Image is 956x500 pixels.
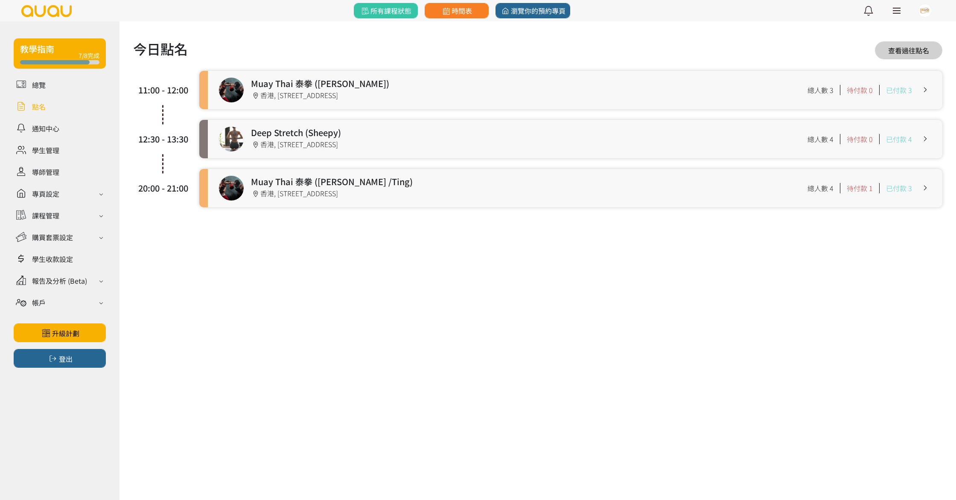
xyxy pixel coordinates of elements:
[360,6,411,16] span: 所有課程狀態
[137,182,189,195] div: 20:00 - 21:00
[875,41,942,59] a: 查看過往點名
[425,3,489,18] a: 時間表
[137,84,189,96] div: 11:00 - 12:00
[500,6,565,16] span: 瀏覽你的預約專頁
[137,133,189,145] div: 12:30 - 13:30
[20,5,73,17] img: logo.svg
[32,210,59,221] div: 課程管理
[14,349,106,368] button: 登出
[495,3,570,18] a: 瀏覽你的預約專頁
[32,297,46,308] div: 帳戶
[32,232,73,242] div: 購買套票設定
[133,38,188,59] h1: 今日點名
[14,323,106,342] a: 升級計劃
[32,276,87,286] div: 報告及分析 (Beta)
[354,3,418,18] a: 所有課程狀態
[32,189,59,199] div: 專頁設定
[441,6,472,16] span: 時間表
